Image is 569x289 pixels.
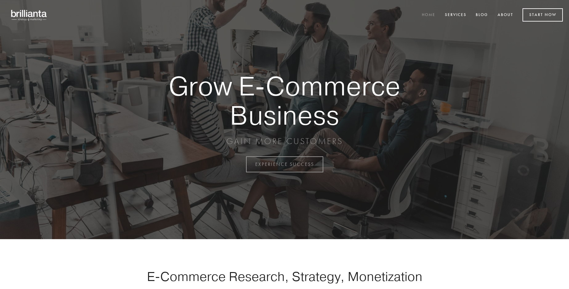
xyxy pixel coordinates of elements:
img: brillianta - research, strategy, marketing [6,6,52,24]
a: Start Now [523,8,563,22]
a: About [494,10,517,20]
a: Blog [472,10,492,20]
p: GAIN MORE CUSTOMERS [147,136,422,147]
strong: Grow E-Commerce Business [147,71,422,130]
h1: E-Commerce Research, Strategy, Monetization [127,269,442,284]
a: Home [418,10,439,20]
a: Services [441,10,470,20]
a: EXPERIENCE SUCCESS [246,156,323,172]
